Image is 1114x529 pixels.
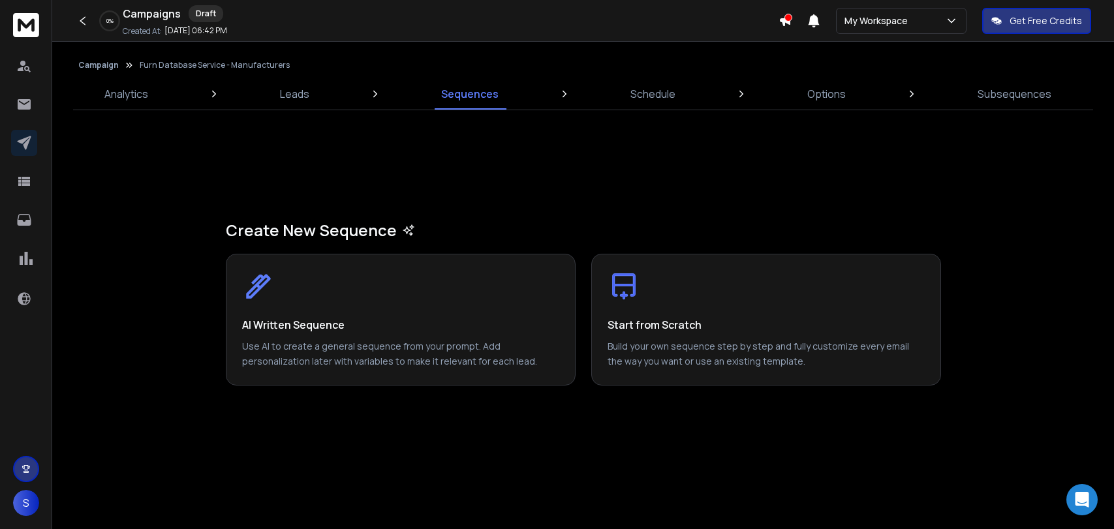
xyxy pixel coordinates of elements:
h1: Campaigns [123,6,181,22]
button: Get Free Credits [982,8,1091,34]
h3: AI Written Sequence [242,318,345,331]
a: Sequences [433,78,506,110]
p: Sequences [441,86,499,102]
p: Get Free Credits [1010,14,1082,27]
a: Analytics [97,78,156,110]
p: [DATE] 06:42 PM [164,25,227,36]
h1: Create New Sequence [226,220,941,241]
button: AI Written SequenceUse AI to create a general sequence from your prompt. Add personalization late... [226,254,576,385]
button: S [13,490,39,516]
p: Furn Database Service - Manufacturers [140,60,290,70]
a: Options [799,78,854,110]
p: Schedule [630,86,675,102]
p: Use AI to create a general sequence from your prompt. Add personalization later with variables to... [242,339,559,369]
p: Options [807,86,846,102]
a: Subsequences [970,78,1059,110]
p: 0 % [106,17,114,25]
a: Leads [272,78,317,110]
p: My Workspace [844,14,913,27]
button: Start from ScratchBuild your own sequence step by step and fully customize every email the way yo... [591,254,941,385]
p: Leads [280,86,309,102]
h3: Start from Scratch [608,318,702,331]
p: Build your own sequence step by step and fully customize every email the way you want or use an e... [608,339,925,369]
p: Subsequences [978,86,1051,102]
div: Open Intercom Messenger [1066,484,1098,515]
p: Analytics [104,86,148,102]
a: Schedule [623,78,683,110]
p: Created At: [123,26,162,37]
button: Campaign [78,60,119,70]
div: Draft [189,5,223,22]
